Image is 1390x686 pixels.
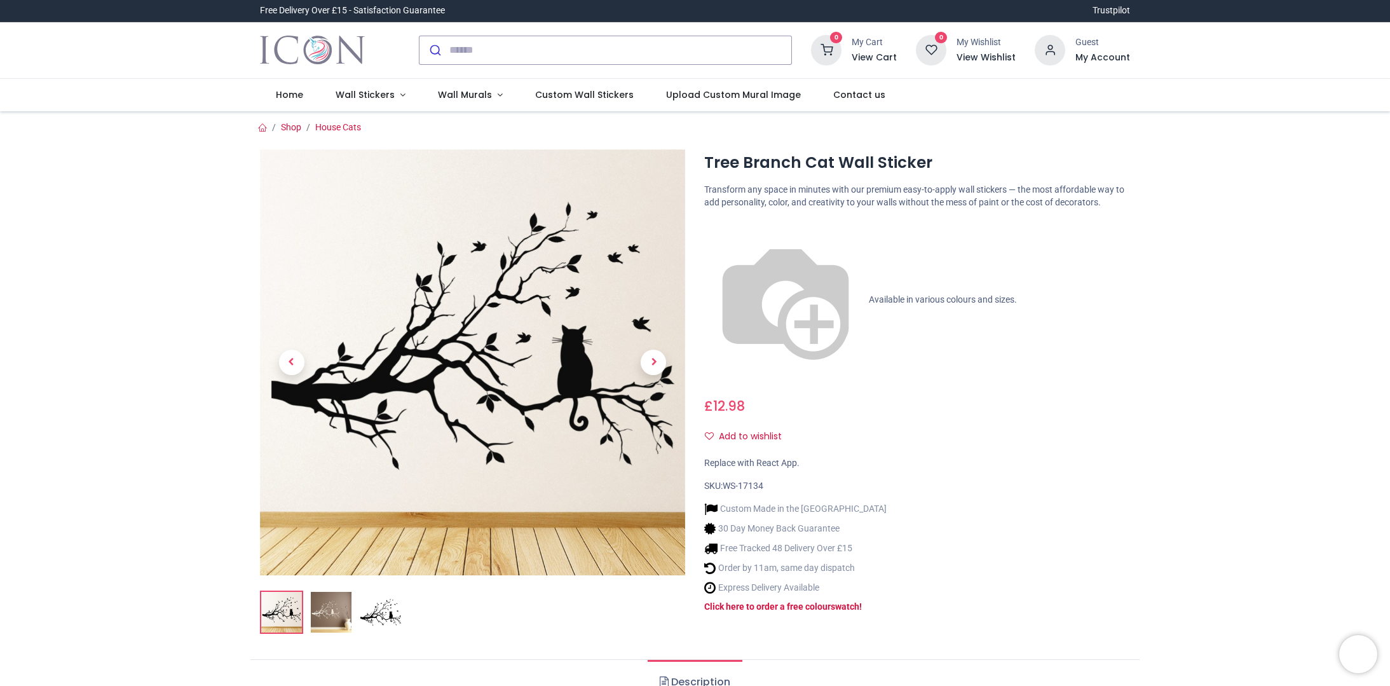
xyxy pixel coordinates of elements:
span: Contact us [833,88,885,101]
sup: 0 [830,32,842,44]
span: WS-17134 [723,481,763,491]
span: Available in various colours and sizes. [869,294,1017,305]
img: Tree Branch Cat Wall Sticker [261,592,302,633]
span: Custom Wall Stickers [535,88,634,101]
a: View Wishlist [957,51,1016,64]
a: Next [622,213,685,511]
li: 30 Day Money Back Guarantee [704,522,887,535]
a: My Account [1075,51,1130,64]
span: Wall Stickers [336,88,395,101]
div: SKU: [704,480,1130,493]
i: Add to wishlist [705,432,714,441]
p: Transform any space in minutes with our premium easy-to-apply wall stickers — the most affordable... [704,184,1130,209]
span: Previous [279,350,304,375]
a: View Cart [852,51,897,64]
a: Click here to order a free colour [704,601,831,612]
a: 0 [811,44,841,54]
button: Add to wishlistAdd to wishlist [704,426,793,448]
span: £ [704,397,745,415]
a: Logo of Icon Wall Stickers [260,32,365,68]
h1: Tree Branch Cat Wall Sticker [704,152,1130,174]
a: ! [859,601,862,612]
button: Submit [419,36,449,64]
a: Previous [260,213,324,511]
img: Icon Wall Stickers [260,32,365,68]
li: Custom Made in the [GEOGRAPHIC_DATA] [704,502,887,516]
div: My Wishlist [957,36,1016,49]
li: Express Delivery Available [704,581,887,594]
span: 12.98 [713,397,745,415]
img: WS-17134-02 [311,592,351,633]
a: 0 [916,44,946,54]
a: Trustpilot [1093,4,1130,17]
a: Wall Stickers [320,79,422,112]
a: swatch [831,601,859,612]
span: Upload Custom Mural Image [666,88,801,101]
li: Free Tracked 48 Delivery Over £15 [704,542,887,555]
iframe: Brevo live chat [1339,635,1377,673]
span: Home [276,88,303,101]
div: Guest [1075,36,1130,49]
div: My Cart [852,36,897,49]
span: Wall Murals [438,88,492,101]
img: Tree Branch Cat Wall Sticker [260,149,686,575]
div: Replace with React App. [704,457,1130,470]
a: Shop [281,122,301,132]
a: Wall Murals [422,79,519,112]
sup: 0 [935,32,947,44]
img: WS-17134-03 [360,592,401,633]
span: Next [641,350,666,375]
a: House Cats [315,122,361,132]
div: Free Delivery Over £15 - Satisfaction Guarantee [260,4,445,17]
img: color-wheel.png [704,219,867,381]
li: Order by 11am, same day dispatch [704,561,887,575]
